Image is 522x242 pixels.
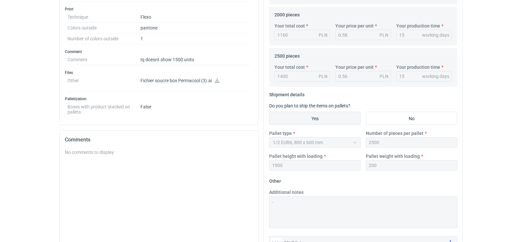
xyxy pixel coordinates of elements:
[65,70,253,75] h3: Files
[366,153,420,159] label: Pallet weight with loading
[140,23,250,33] dd: pantone
[396,64,440,70] label: Your production time
[274,51,300,59] legend: 2500 pieces
[269,196,457,228] textarea: -
[335,64,374,70] label: Your price per unit
[422,73,449,80] div: working days
[140,33,250,44] dd: 1
[396,23,440,29] label: Your production time
[65,149,253,156] div: No comments to display
[274,23,305,29] label: Your total cost
[140,54,250,65] dd: Iq doesnt show 1500 units
[65,49,253,54] h3: Comment
[269,176,281,184] legend: Other
[65,96,253,102] h3: Palletization
[67,33,140,44] dt: Number of colors outside
[335,23,374,29] label: Your price per unit
[319,73,327,80] div: PLN
[269,89,305,97] legend: Shipment details
[269,153,323,159] label: Pallet height with loading
[65,7,253,12] h3: Print
[67,23,140,33] dt: Colors outside
[319,32,327,38] div: PLN
[67,102,140,115] dt: Boxes with product stacked on pallets
[269,103,350,108] label: Do you plan to ship the items on pallets?
[140,12,250,23] dd: Flexo
[67,75,140,91] dt: Other
[274,9,300,17] legend: 2000 pieces
[274,64,305,70] label: Your total cost
[269,130,292,137] label: Pallet type
[366,130,423,137] label: Number of pieces per pallet
[269,189,304,195] label: Additional notes
[380,73,388,80] div: PLN
[140,78,250,84] p: Fichier soucre box Permacool (3).ai
[140,102,250,115] dd: False
[380,32,388,38] div: PLN
[422,32,449,38] div: working days
[67,12,140,23] dt: Technique
[65,136,253,144] h2: Comments
[67,54,140,65] dt: Comment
